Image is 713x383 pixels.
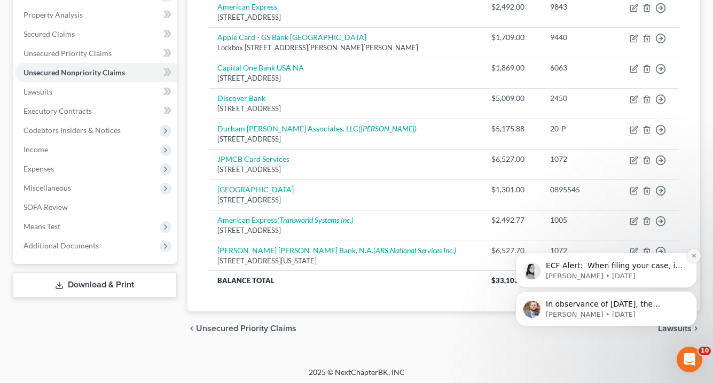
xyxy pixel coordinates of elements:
[491,154,532,165] div: $6,527.00
[15,198,177,217] a: SOFA Review
[15,63,177,82] a: Unsecured Nonpriority Claims
[15,101,177,121] a: Executory Contracts
[217,195,475,205] div: [STREET_ADDRESS]
[699,347,711,355] span: 10
[491,93,532,104] div: $5,009.00
[23,29,75,38] span: Secured Claims
[217,185,294,194] a: [GEOGRAPHIC_DATA]
[15,25,177,44] a: Secured Claims
[550,93,609,104] div: 2450
[550,154,609,165] div: 1072
[550,2,609,12] div: 9843
[217,63,304,72] a: Capital One Bank USA NA
[23,106,92,115] span: Executory Contracts
[23,126,121,135] span: Codebtors Insiders & Notices
[13,272,177,298] a: Download & Print
[491,245,532,256] div: $6,527.70
[550,32,609,43] div: 9440
[217,93,265,103] a: Discover Bank
[550,62,609,73] div: 6063
[217,256,475,266] div: [STREET_ADDRESS][US_STATE]
[217,43,475,53] div: Lockbox [STREET_ADDRESS][PERSON_NAME][PERSON_NAME]
[187,324,196,333] i: chevron_left
[23,68,125,77] span: Unsecured Nonpriority Claims
[550,123,609,134] div: 20-P
[217,154,289,163] a: JPMCB Card Services
[23,164,54,173] span: Expenses
[23,202,68,212] span: SOFA Review
[23,241,99,250] span: Additional Documents
[491,32,532,43] div: $1,709.00
[677,347,702,372] iframe: Intercom live chat
[491,215,532,225] div: $2,492.77
[15,82,177,101] a: Lawsuits
[277,215,354,224] i: (Transworld Systems Inc.)
[217,246,456,255] a: [PERSON_NAME] [PERSON_NAME] Bank, N.A.(ARS National Services Inc.)
[217,12,475,22] div: [STREET_ADDRESS]
[373,246,456,255] i: (ARS National Services Inc.)
[217,73,475,83] div: [STREET_ADDRESS]
[187,324,296,333] button: chevron_left Unsecured Priority Claims
[491,184,532,195] div: $1,301.00
[217,165,475,175] div: [STREET_ADDRESS]
[550,184,609,195] div: 0895545
[499,185,713,343] iframe: Intercom notifications message
[217,124,417,133] a: Durham [PERSON_NAME] Associates, LLC([PERSON_NAME])
[15,5,177,25] a: Property Analysis
[491,62,532,73] div: $1,869.00
[217,104,475,114] div: [STREET_ADDRESS]
[196,324,296,333] span: Unsecured Priority Claims
[23,49,112,58] span: Unsecured Priority Claims
[217,2,277,11] a: American Express
[217,33,366,42] a: Apple Card - GS Bank [GEOGRAPHIC_DATA]
[15,44,177,63] a: Unsecured Priority Claims
[23,87,52,96] span: Lawsuits
[23,183,71,192] span: Miscellaneous
[217,215,354,224] a: American Express(Transworld Systems Inc.)
[23,10,83,19] span: Property Analysis
[217,225,475,236] div: [STREET_ADDRESS]
[23,222,60,231] span: Means Test
[358,124,417,133] i: ([PERSON_NAME])
[209,271,483,290] th: Balance Total
[217,134,475,144] div: [STREET_ADDRESS]
[491,123,532,134] div: $5,175.88
[23,145,48,154] span: Income
[491,2,532,12] div: $2,492.00
[491,276,529,285] span: $33,103.35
